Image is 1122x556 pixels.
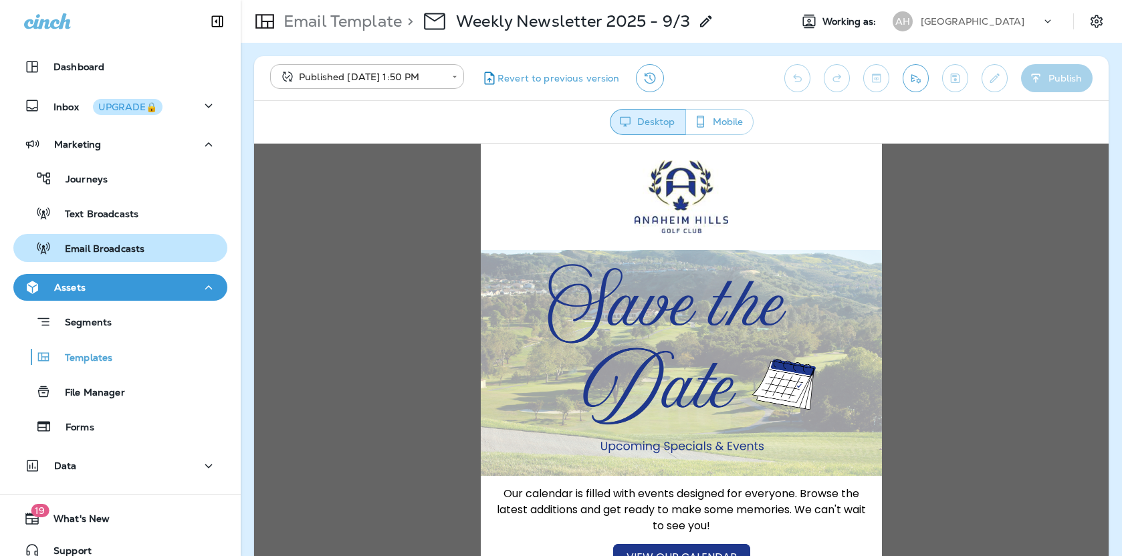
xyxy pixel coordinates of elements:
[13,378,227,406] button: File Manager
[402,11,413,31] p: >
[13,412,227,440] button: Forms
[51,243,144,256] p: Email Broadcasts
[98,102,157,112] div: UPGRADE🔒
[52,174,108,186] p: Journeys
[903,64,929,92] button: Send test email
[51,352,112,365] p: Templates
[359,400,496,427] a: VIEW OUR CALENDAR
[822,16,879,27] span: Working as:
[13,53,227,80] button: Dashboard
[1085,9,1109,33] button: Settings
[53,99,162,113] p: Inbox
[51,387,125,400] p: File Manager
[54,282,86,293] p: Assets
[497,72,620,85] span: Revert to previous version
[278,11,402,31] p: Email Template
[243,342,612,390] span: Our calendar is filled with events designed for everyone. Browse the latest additions and get rea...
[13,164,227,192] button: Journeys
[279,70,443,84] div: Published [DATE] 1:50 PM
[54,460,77,471] p: Data
[13,234,227,262] button: Email Broadcasts
[372,406,483,421] span: VIEW OUR CALENDAR
[52,422,94,434] p: Forms
[685,109,754,135] button: Mobile
[13,505,227,532] button: 19What's New
[53,61,104,72] p: Dashboard
[51,208,138,221] p: Text Broadcasts
[13,131,227,158] button: Marketing
[456,11,690,31] p: Weekly Newsletter 2025 - 9/3
[13,92,227,119] button: InboxUPGRADE🔒
[475,64,625,92] button: Revert to previous version
[13,199,227,227] button: Text Broadcasts
[893,11,913,31] div: AH
[921,16,1024,27] p: [GEOGRAPHIC_DATA]
[54,139,101,150] p: Marketing
[610,109,686,135] button: Desktop
[380,17,474,90] img: thumbnail_image002.jpg
[13,452,227,479] button: Data
[227,106,628,332] img: Anaheim-Hills--Save-the-Date--Weekly-Newsletter---blog-1.png
[13,343,227,371] button: Templates
[31,504,49,517] span: 19
[13,274,227,301] button: Assets
[636,64,664,92] button: View Changelog
[199,8,236,35] button: Collapse Sidebar
[93,99,162,115] button: UPGRADE🔒
[51,317,112,330] p: Segments
[13,307,227,336] button: Segments
[40,513,110,529] span: What's New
